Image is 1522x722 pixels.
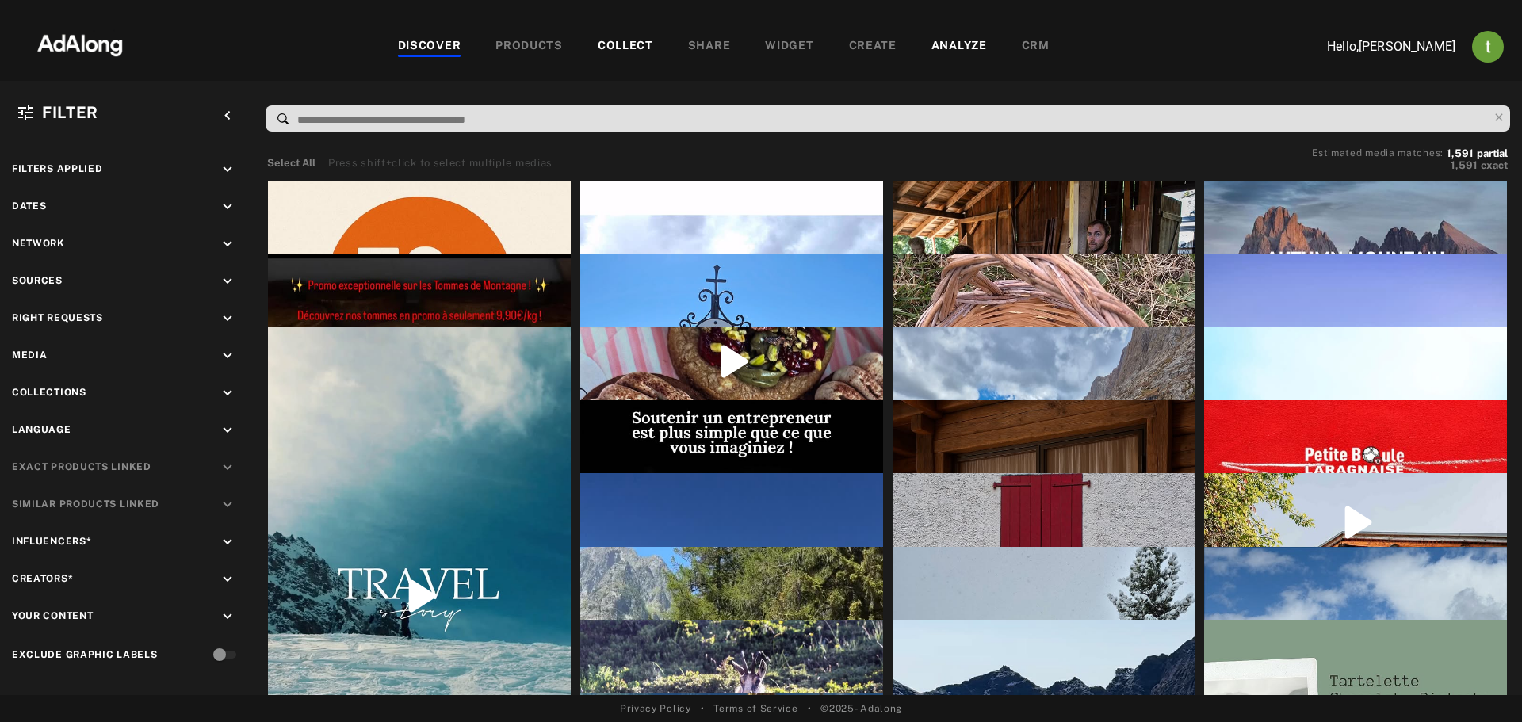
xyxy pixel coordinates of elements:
img: ACg8ocJj1Mp6hOb8A41jL1uwSMxz7God0ICt0FEFk954meAQ=s96-c [1472,31,1504,63]
span: Filters applied [12,163,103,174]
i: keyboard_arrow_down [219,384,236,402]
span: Language [12,424,71,435]
i: keyboard_arrow_down [219,273,236,290]
i: keyboard_arrow_down [219,608,236,625]
div: DISCOVER [398,37,461,56]
span: Dates [12,201,47,212]
i: keyboard_arrow_down [219,533,236,551]
i: keyboard_arrow_left [219,107,236,124]
div: SHARE [688,37,731,56]
i: keyboard_arrow_down [219,235,236,253]
span: Right Requests [12,312,103,323]
div: CREATE [849,37,897,56]
div: COLLECT [598,37,653,56]
div: PRODUCTS [495,37,563,56]
button: 1,591partial [1447,150,1508,158]
button: 1,591exact [1312,158,1508,174]
div: WIDGET [765,37,813,56]
p: Hello, [PERSON_NAME] [1297,37,1455,56]
i: keyboard_arrow_down [219,198,236,216]
span: Network [12,238,65,249]
button: Account settings [1468,27,1508,67]
span: Creators* [12,573,73,584]
span: Filter [42,103,98,122]
span: 1,591 [1451,159,1478,171]
div: ANALYZE [931,37,987,56]
i: keyboard_arrow_down [219,571,236,588]
span: Estimated media matches: [1312,147,1444,159]
i: keyboard_arrow_down [219,347,236,365]
div: CRM [1022,37,1050,56]
span: Your Content [12,610,93,621]
div: Exclude Graphic Labels [12,648,157,662]
div: This is a premium feature. Please contact us for more information. [12,459,242,518]
i: keyboard_arrow_down [219,161,236,178]
a: Terms of Service [713,701,797,716]
span: Collections [12,387,86,398]
img: 63233d7d88ed69de3c212112c67096b6.png [10,20,150,67]
a: Privacy Policy [620,701,691,716]
span: Media [12,350,48,361]
span: Influencers* [12,536,91,547]
span: • [808,701,812,716]
i: keyboard_arrow_down [219,422,236,439]
span: • [701,701,705,716]
span: Sources [12,275,63,286]
div: Press shift+click to select multiple medias [328,155,553,171]
span: © 2025 - Adalong [820,701,902,716]
button: Select All [267,155,315,171]
span: 1,591 [1447,147,1474,159]
i: keyboard_arrow_down [219,310,236,327]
